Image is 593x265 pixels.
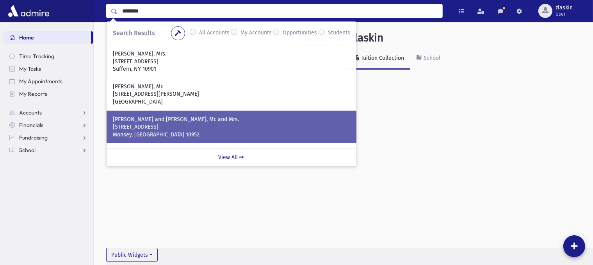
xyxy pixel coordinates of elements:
a: My Tasks [3,63,93,75]
p: [STREET_ADDRESS] [113,123,350,131]
label: My Accounts [240,29,272,38]
p: [GEOGRAPHIC_DATA] [113,98,350,106]
a: My Appointments [3,75,93,88]
span: Search Results [113,29,155,37]
a: School [3,144,93,156]
p: [PERSON_NAME], Mrs. [113,50,350,58]
a: My Reports [3,88,93,100]
div: School [422,55,440,61]
a: Home [3,31,91,44]
p: [STREET_ADDRESS] [113,58,350,66]
a: Fundraising [3,131,93,144]
label: Students [328,29,350,38]
label: All Accounts [199,29,230,38]
span: User [556,11,573,17]
p: [STREET_ADDRESS][PERSON_NAME] [113,90,350,98]
p: Suffern, NY 10901 [113,65,350,73]
img: AdmirePro [6,3,51,19]
span: School [19,147,36,154]
span: Fundraising [19,134,48,141]
button: Public Widgets [106,248,158,262]
p: [PERSON_NAME] and [PERSON_NAME], Mr. and Mrs. [113,116,350,124]
span: zlaskin [556,5,573,11]
label: Opportunities [283,29,317,38]
a: Accounts [3,106,93,119]
span: Financials [19,122,43,129]
a: School [410,48,447,70]
a: Tuition Collection [346,48,410,70]
p: [PERSON_NAME], Mr. [113,83,350,91]
span: My Tasks [19,65,41,72]
span: My Appointments [19,78,62,85]
a: Time Tracking [3,50,93,63]
div: Tuition Collection [359,55,404,61]
a: Financials [3,119,93,131]
p: Monsey, [GEOGRAPHIC_DATA] 10952 [113,131,350,139]
span: Time Tracking [19,53,54,60]
input: Search [118,4,442,18]
span: Home [19,34,34,41]
span: My Reports [19,90,47,97]
a: View All [107,148,356,166]
span: Accounts [19,109,42,116]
